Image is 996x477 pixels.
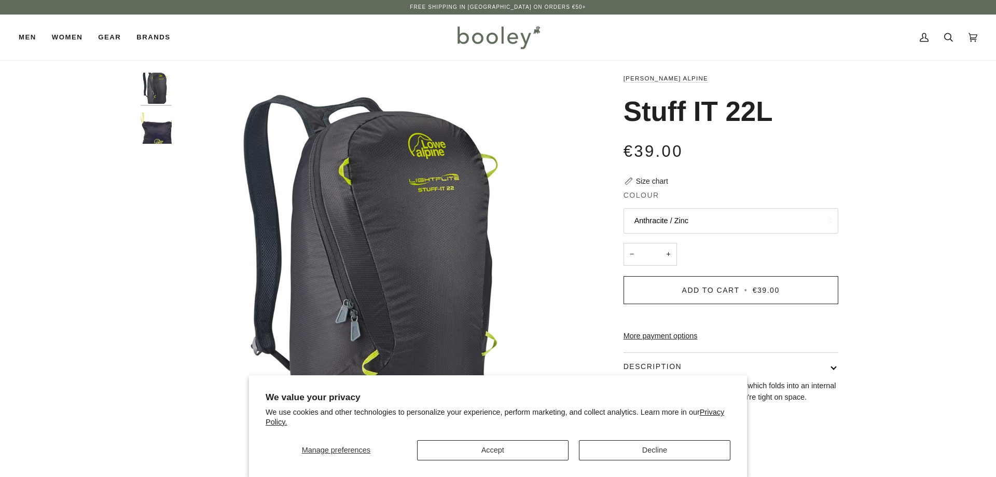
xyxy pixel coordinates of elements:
button: + [660,243,676,266]
a: Privacy Policy. [266,408,724,426]
a: Men [19,15,44,60]
img: Lowe Alpine Stuff IT 22L Anthracite / Zinc - Booley Galway [141,113,172,144]
span: Brands [136,32,170,43]
button: Accept [417,440,569,460]
a: More payment options [624,331,838,342]
img: Booley [453,22,544,52]
p: We use cookies and other technologies to personalize your experience, perform marketing, and coll... [266,407,730,427]
span: • [742,286,750,294]
span: Men [19,32,36,43]
a: Brands [129,15,178,60]
span: Gear [98,32,121,43]
button: Anthracite / Zinc [624,208,838,234]
button: Decline [579,440,730,460]
button: Description [624,353,838,380]
a: [PERSON_NAME] Alpine [624,75,708,81]
a: Women [44,15,90,60]
span: €39.00 [753,286,780,294]
h1: Stuff IT 22L [624,94,773,129]
span: Colour [624,190,659,201]
input: Quantity [624,243,677,266]
span: €39.00 [624,142,683,160]
div: Size chart [636,176,668,187]
button: − [624,243,640,266]
button: Manage preferences [266,440,407,460]
a: Gear [90,15,129,60]
span: Add to Cart [682,286,740,294]
img: Lowe Alpine Stuff IT 22L Anthracite / Zinc - Booley Galway [141,73,172,104]
span: Manage preferences [302,446,370,454]
button: Add to Cart • €39.00 [624,276,838,304]
span: Women [52,32,82,43]
h2: We value your privacy [266,392,730,403]
p: Free Shipping in [GEOGRAPHIC_DATA] on Orders €50+ [410,3,586,11]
